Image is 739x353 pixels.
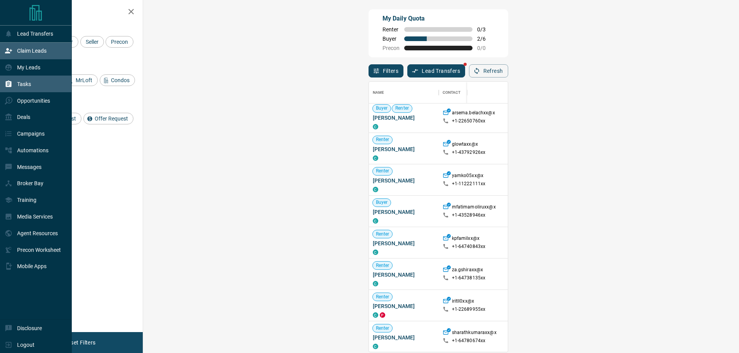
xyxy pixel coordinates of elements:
button: Filters [369,64,404,77]
div: Contact [443,82,461,103]
span: 0 / 0 [477,45,494,51]
p: +1- 22650760xx [452,118,486,124]
div: Condos [100,74,135,86]
div: condos.ca [373,344,378,349]
p: glowtaxx@x [452,141,478,149]
div: condos.ca [373,312,378,318]
span: 2 / 6 [477,36,494,42]
span: Buyer [373,105,391,112]
span: Condos [108,77,132,83]
span: Renter [373,325,393,332]
span: Renter [373,168,393,175]
div: condos.ca [373,124,378,129]
h2: Filters [25,8,135,17]
span: [PERSON_NAME] [373,145,435,153]
span: Renter [373,231,393,238]
span: Seller [83,39,101,45]
div: Precon [106,36,133,48]
span: [PERSON_NAME] [373,208,435,216]
div: MrLoft [64,74,98,86]
p: kpfamilxx@x [452,235,479,243]
div: condos.ca [373,187,378,192]
p: arsema.belachxx@x [452,110,495,118]
p: +1- 43792926xx [452,149,486,156]
div: condos.ca [373,218,378,224]
p: iritll0xx@x [452,298,474,306]
p: +1- 43528946xx [452,212,486,219]
div: condos.ca [373,250,378,255]
button: Reset Filters [59,336,100,349]
div: condos.ca [373,281,378,286]
button: Lead Transfers [407,64,465,77]
p: +1- 11222111xx [452,181,486,187]
p: +1- 64738135xx [452,275,486,281]
span: Renter [373,294,393,300]
span: MrLoft [73,77,95,83]
p: sharathkumaraxx@x [452,329,497,338]
div: Name [369,82,439,103]
span: [PERSON_NAME] [373,271,435,279]
span: 0 / 3 [477,26,494,33]
span: Precon [382,45,400,51]
div: Name [373,82,384,103]
span: Renter [382,26,400,33]
span: Renter [373,137,393,143]
p: yamko05xx@x [452,172,483,181]
span: Renter [373,262,393,269]
p: +1- 64780674xx [452,338,486,344]
p: mfatimamoliruxx@x [452,204,496,212]
span: [PERSON_NAME] [373,302,435,310]
p: za.gshiraxx@x [452,267,483,275]
div: Seller [80,36,104,48]
span: Buyer [382,36,400,42]
p: +1- 22689955xx [452,306,486,313]
span: Renter [392,105,412,112]
span: Precon [108,39,131,45]
p: +1- 64740843xx [452,243,486,250]
div: property.ca [380,312,385,318]
span: [PERSON_NAME] [373,239,435,247]
span: [PERSON_NAME] [373,114,435,122]
span: [PERSON_NAME] [373,334,435,341]
div: Offer Request [83,113,133,124]
span: Offer Request [92,115,131,122]
div: condos.ca [373,155,378,161]
span: [PERSON_NAME] [373,177,435,184]
span: Buyer [373,200,391,206]
button: Refresh [469,64,508,77]
p: My Daily Quota [382,14,494,23]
